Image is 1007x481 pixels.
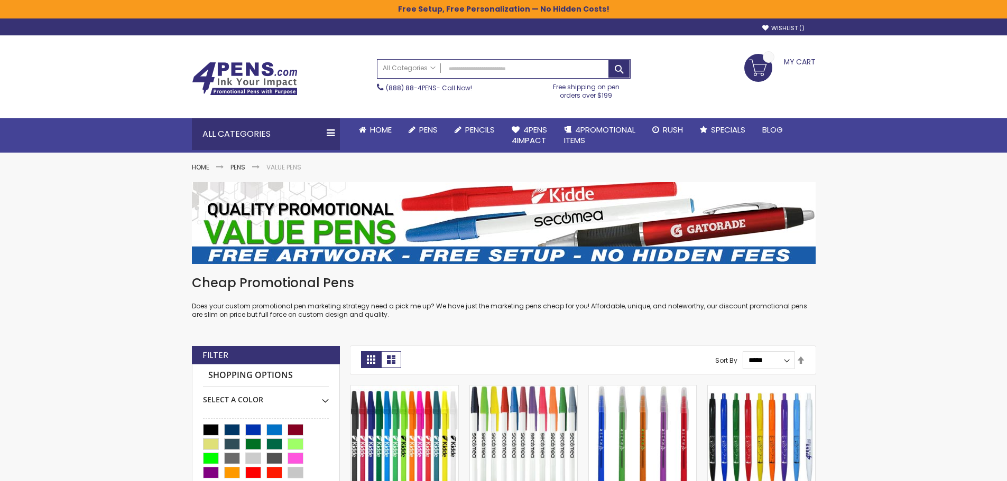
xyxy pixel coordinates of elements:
img: Value Pens [192,182,816,264]
span: - Call Now! [386,83,472,92]
label: Sort By [715,355,737,364]
img: 4Pens Custom Pens and Promotional Products [192,62,298,96]
a: (888) 88-4PENS [386,83,437,92]
a: 4PROMOTIONALITEMS [556,118,644,153]
a: Specials [691,118,754,142]
a: Custom Cambria Plastic Retractable Ballpoint Pen - Monochromatic Body Color [708,385,815,394]
span: All Categories [383,64,436,72]
a: Rush [644,118,691,142]
span: 4Pens 4impact [512,124,547,146]
span: Specials [711,124,745,135]
a: Belfast Translucent Value Stick Pen [589,385,696,394]
a: Home [350,118,400,142]
div: Free shipping on pen orders over $199 [542,79,631,100]
a: Pens [400,118,446,142]
a: Belfast B Value Stick Pen [351,385,458,394]
a: Blog [754,118,791,142]
a: Pencils [446,118,503,142]
strong: Grid [361,351,381,368]
span: Home [370,124,392,135]
strong: Filter [202,350,228,361]
h1: Cheap Promotional Pens [192,275,816,291]
span: Pens [419,124,438,135]
a: Wishlist [762,24,805,32]
a: Belfast Value Stick Pen [470,385,577,394]
div: Does your custom promotional pen marketing strategy need a pick me up? We have just the marketing... [192,275,816,319]
span: 4PROMOTIONAL ITEMS [564,124,635,146]
a: 4Pens4impact [503,118,556,153]
div: Select A Color [203,387,329,405]
div: All Categories [192,118,340,150]
a: Home [192,163,209,172]
a: All Categories [377,60,441,77]
span: Rush [663,124,683,135]
span: Blog [762,124,783,135]
strong: Shopping Options [203,364,329,387]
span: Pencils [465,124,495,135]
strong: Value Pens [266,163,301,172]
a: Pens [230,163,245,172]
